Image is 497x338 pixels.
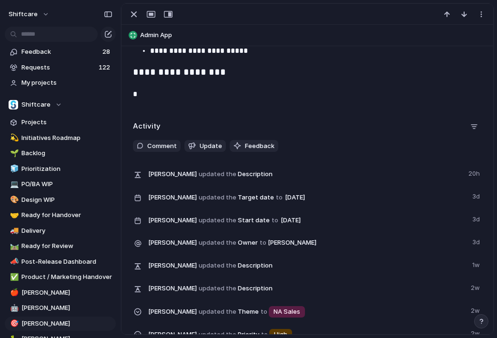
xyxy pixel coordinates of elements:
button: Comment [133,140,181,152]
button: 📣 [9,257,18,267]
h2: Activity [133,121,161,132]
div: 💫 [10,132,17,143]
span: 3d [472,236,482,247]
a: Requests122 [5,60,116,75]
button: 💻 [9,179,18,189]
span: updated the [199,193,236,202]
div: 🛤️ [10,241,17,252]
div: ✅ [10,272,17,283]
span: Post-Release Dashboard [21,257,112,267]
div: 🍎 [10,287,17,298]
span: Prioritization [21,164,112,174]
span: 2w [471,304,482,316]
span: Backlog [21,149,112,158]
span: [DATE] [283,192,308,203]
span: 3d [472,190,482,201]
span: 2w [471,281,482,293]
span: Feedback [21,47,100,57]
div: 🌱 [10,148,17,159]
span: updated the [199,238,236,248]
a: 🎯[PERSON_NAME] [5,317,116,331]
div: 🧊 [10,163,17,174]
span: Initiatives Roadmap [21,133,112,143]
a: 🎨Design WIP [5,193,116,207]
span: Description [148,258,467,272]
a: 📣Post-Release Dashboard [5,255,116,269]
span: [PERSON_NAME] [148,169,197,179]
button: 🤖 [9,303,18,313]
div: 🎨 [10,194,17,205]
span: Start date [148,213,467,227]
button: Admin App [126,28,489,43]
span: My projects [21,78,112,88]
span: Ready for Review [21,241,112,251]
div: 💻 [10,179,17,190]
a: 🍎[PERSON_NAME] [5,286,116,300]
span: updated the [199,169,236,179]
button: 🎯 [9,319,18,328]
button: 🍎 [9,288,18,298]
span: [PERSON_NAME] [21,303,112,313]
button: 🧊 [9,164,18,174]
span: updated the [199,284,236,293]
a: ✅Product / Marketing Handover [5,270,116,284]
button: 🛤️ [9,241,18,251]
span: Target date [148,190,467,204]
span: Description [148,167,463,180]
span: [PERSON_NAME] [148,238,197,248]
span: 3d [472,213,482,224]
span: NA Sales [274,307,300,317]
a: 🚚Delivery [5,224,116,238]
span: Requests [21,63,96,72]
div: 🧊Prioritization [5,162,116,176]
span: to [261,307,267,317]
span: shiftcare [9,10,38,19]
button: 💫 [9,133,18,143]
a: Feedback28 [5,45,116,59]
div: 🎯 [10,318,17,329]
span: to [272,216,278,225]
button: Feedback [230,140,278,152]
span: Admin App [140,30,489,40]
button: 🎨 [9,195,18,205]
span: PO/BA WIP [21,179,112,189]
span: Delivery [21,226,112,236]
div: 🚚 [10,225,17,236]
button: Update [184,140,226,152]
span: [PERSON_NAME] [268,238,316,248]
div: 💫Initiatives Roadmap [5,131,116,145]
span: [PERSON_NAME] [148,307,197,317]
a: 🛤️Ready for Review [5,239,116,253]
span: 20h [468,167,482,179]
a: My projects [5,76,116,90]
button: 🌱 [9,149,18,158]
span: Shiftcare [21,100,51,109]
span: 28 [102,47,112,57]
span: Owner [148,236,467,249]
span: Ready for Handover [21,210,112,220]
span: [PERSON_NAME] [148,261,197,270]
a: 🤖[PERSON_NAME] [5,301,116,315]
span: updated the [199,261,236,270]
span: Description [148,281,465,295]
div: 📣 [10,256,17,267]
a: 🌱Backlog [5,146,116,160]
span: [PERSON_NAME] [148,193,197,202]
a: Projects [5,115,116,129]
span: [PERSON_NAME] [148,216,197,225]
span: updated the [199,216,236,225]
span: Projects [21,118,112,127]
span: Product / Marketing Handover [21,272,112,282]
span: [PERSON_NAME] [148,284,197,293]
span: Theme [148,304,465,318]
button: 🤝 [9,210,18,220]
